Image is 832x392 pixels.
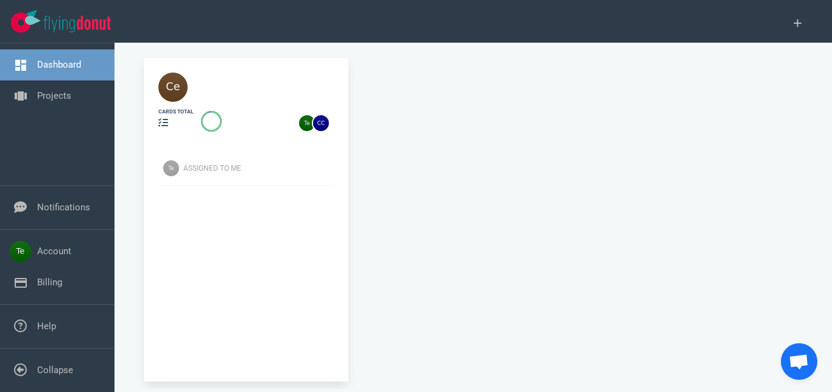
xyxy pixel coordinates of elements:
img: Flying Donut text logo [44,16,111,32]
a: Notifications [37,202,90,213]
a: Collapse [37,365,73,376]
div: Assigned To Me [183,163,341,174]
img: 26 [299,115,315,131]
img: 26 [313,115,329,131]
a: Billing [37,277,62,288]
img: 40 [158,73,188,102]
a: Chat abierto [781,343,817,380]
div: cards total [158,108,194,116]
a: Account [37,246,71,257]
a: Dashboard [37,59,81,70]
img: Avatar [163,160,179,176]
a: Help [37,321,56,332]
a: Projects [37,90,71,101]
